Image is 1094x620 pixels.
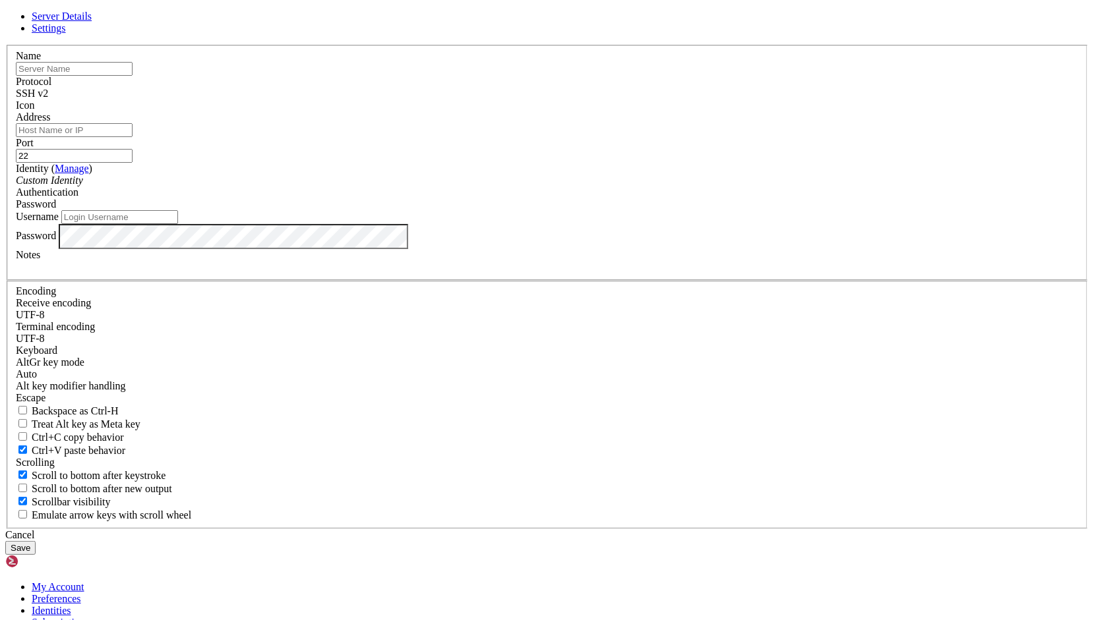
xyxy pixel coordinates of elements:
label: Set the expected encoding for data received from the host. If the encodings do not match, visual ... [16,356,84,368]
label: Address [16,111,50,123]
label: Password [16,230,56,241]
input: Scroll to bottom after new output [18,484,27,492]
span: Emulate arrow keys with scroll wheel [32,509,191,521]
input: Scroll to bottom after keystroke [18,470,27,479]
span: Scrollbar visibility [32,496,111,507]
label: Name [16,50,41,61]
i: Custom Identity [16,175,83,186]
span: UTF-8 [16,333,45,344]
span: Ctrl+C copy behavior [32,432,124,443]
label: Controls how the Alt key is handled. Escape: Send an ESC prefix. 8-Bit: Add 128 to the typed char... [16,380,126,391]
div: UTF-8 [16,333,1078,345]
label: Whether to scroll to the bottom on any keystroke. [16,470,166,481]
img: Shellngn [5,555,81,568]
label: The default terminal encoding. ISO-2022 enables character map translations (like graphics maps). ... [16,321,95,332]
span: Escape [16,392,46,403]
a: Identities [32,605,71,616]
input: Ctrl+V paste behavior [18,445,27,454]
label: Encoding [16,285,56,296]
a: My Account [32,581,84,592]
label: Keyboard [16,345,57,356]
div: Custom Identity [16,175,1078,186]
input: Port Number [16,149,133,163]
span: Scroll to bottom after new output [32,483,172,494]
label: Identity [16,163,92,174]
label: Username [16,211,59,222]
span: ( ) [51,163,92,174]
label: Protocol [16,76,51,87]
label: If true, the backspace should send BS ('\x08', aka ^H). Otherwise the backspace key should send '... [16,405,119,416]
a: Settings [32,22,66,34]
input: Login Username [61,210,178,224]
span: Auto [16,368,37,380]
span: Treat Alt key as Meta key [32,418,140,430]
label: Port [16,137,34,148]
label: Authentication [16,186,78,198]
input: Ctrl+C copy behavior [18,432,27,441]
div: SSH v2 [16,88,1078,99]
div: Cancel [5,529,1089,541]
div: Password [16,198,1078,210]
div: Auto [16,368,1078,380]
input: Host Name or IP [16,123,133,137]
span: SSH v2 [16,88,48,99]
input: Scrollbar visibility [18,497,27,505]
button: Save [5,541,36,555]
a: Server Details [32,11,92,22]
span: Scroll to bottom after keystroke [32,470,166,481]
div: UTF-8 [16,309,1078,321]
label: Scrolling [16,457,55,468]
label: Ctrl+V pastes if true, sends ^V to host if false. Ctrl+Shift+V sends ^V to host if true, pastes i... [16,445,125,456]
span: Ctrl+V paste behavior [32,445,125,456]
label: Icon [16,99,34,111]
label: When using the alternative screen buffer, and DECCKM (Application Cursor Keys) is active, mouse w... [16,509,191,521]
label: Notes [16,249,40,260]
a: Manage [55,163,89,174]
a: Preferences [32,593,81,604]
input: Backspace as Ctrl-H [18,406,27,414]
span: Password [16,198,56,210]
label: Whether the Alt key acts as a Meta key or as a distinct Alt key. [16,418,140,430]
input: Treat Alt key as Meta key [18,419,27,428]
div: Escape [16,392,1078,404]
span: Backspace as Ctrl-H [32,405,119,416]
span: UTF-8 [16,309,45,320]
label: Ctrl-C copies if true, send ^C to host if false. Ctrl-Shift-C sends ^C to host if true, copies if... [16,432,124,443]
label: Set the expected encoding for data received from the host. If the encodings do not match, visual ... [16,297,91,308]
label: The vertical scrollbar mode. [16,496,111,507]
input: Emulate arrow keys with scroll wheel [18,510,27,519]
input: Server Name [16,62,133,76]
label: Scroll to bottom after new output. [16,483,172,494]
